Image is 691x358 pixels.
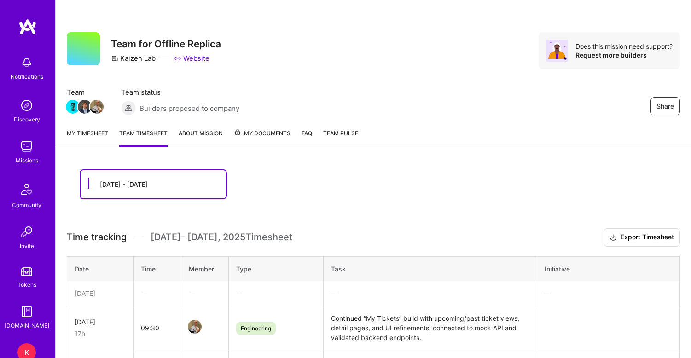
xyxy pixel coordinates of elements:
[67,87,103,97] span: Team
[17,223,36,241] img: Invite
[134,256,181,281] th: Time
[228,256,323,281] th: Type
[537,256,680,281] th: Initiative
[189,289,221,298] div: —
[141,289,173,298] div: —
[16,178,38,200] img: Community
[17,302,36,321] img: guide book
[119,128,168,147] a: Team timesheet
[67,256,134,281] th: Date
[67,99,79,115] a: Team Member Avatar
[234,128,290,147] a: My Documents
[75,289,126,298] div: [DATE]
[546,40,568,62] img: Avatar
[188,320,202,334] img: Team Member Avatar
[67,231,127,243] span: Time tracking
[604,228,680,247] button: Export Timesheet
[139,104,239,113] span: Builders proposed to company
[181,256,228,281] th: Member
[179,128,223,147] a: About Mission
[17,53,36,72] img: bell
[575,42,673,51] div: Does this mission need support?
[17,137,36,156] img: teamwork
[12,200,41,210] div: Community
[324,306,537,350] td: Continued “My Tickets” build with upcoming/past ticket views, detail pages, and UI refinements; c...
[5,321,49,330] div: [DOMAIN_NAME]
[14,115,40,124] div: Discovery
[75,317,126,327] div: [DATE]
[234,128,290,139] span: My Documents
[121,87,239,97] span: Team status
[111,53,156,63] div: Kaizen Lab
[11,72,43,81] div: Notifications
[21,267,32,276] img: tokens
[650,97,680,115] button: Share
[575,51,673,59] div: Request more builders
[134,306,181,350] td: 09:30
[323,130,358,137] span: Team Pulse
[236,289,316,298] div: —
[331,289,529,298] div: —
[545,289,672,298] div: —
[78,100,92,114] img: Team Member Avatar
[67,128,108,147] a: My timesheet
[79,99,91,115] a: Team Member Avatar
[111,38,221,50] h3: Team for Offline Replica
[656,102,674,111] span: Share
[302,128,312,147] a: FAQ
[324,256,537,281] th: Task
[111,55,118,62] i: icon CompanyGray
[18,18,37,35] img: logo
[20,241,34,251] div: Invite
[17,96,36,115] img: discovery
[323,128,358,147] a: Team Pulse
[236,322,276,335] span: Engineering
[90,100,104,114] img: Team Member Avatar
[66,100,80,114] img: Team Member Avatar
[151,231,292,243] span: [DATE] - [DATE] , 2025 Timesheet
[121,101,136,115] img: Builders proposed to company
[75,329,126,338] div: 17h
[17,280,36,289] div: Tokens
[174,53,209,63] a: Website
[189,319,201,335] a: Team Member Avatar
[91,99,103,115] a: Team Member Avatar
[610,233,617,243] i: icon Download
[16,156,38,165] div: Missions
[100,179,148,189] div: [DATE] - [DATE]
